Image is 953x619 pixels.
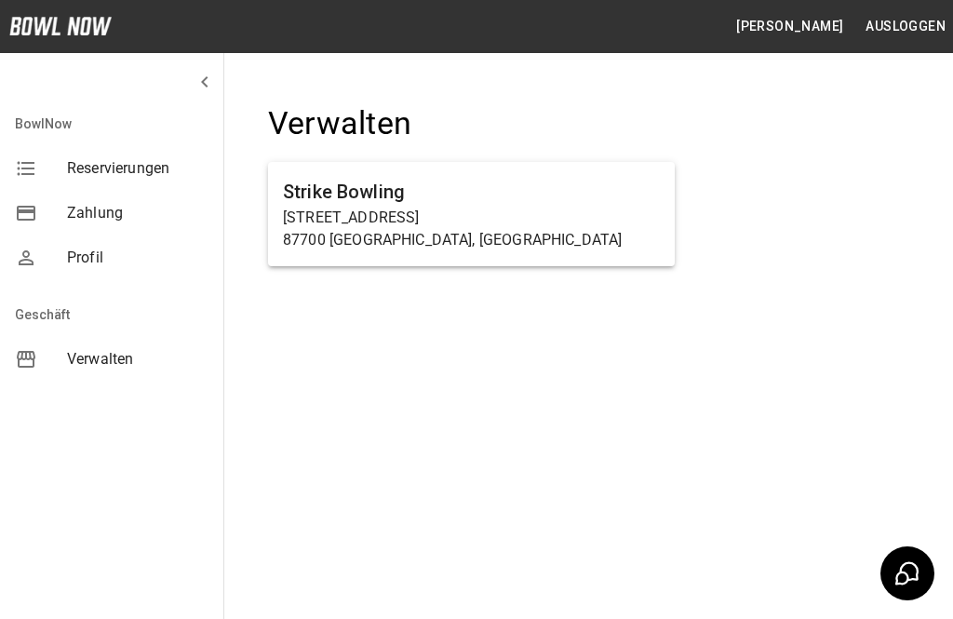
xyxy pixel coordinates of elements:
button: [PERSON_NAME] [729,9,851,44]
span: Verwalten [67,348,208,370]
span: Reservierungen [67,157,208,180]
img: logo [9,17,112,35]
span: Zahlung [67,202,208,224]
h6: Strike Bowling [283,177,660,207]
p: [STREET_ADDRESS] [283,207,660,229]
p: 87700 [GEOGRAPHIC_DATA], [GEOGRAPHIC_DATA] [283,229,660,251]
button: Ausloggen [858,9,953,44]
h4: Verwalten [268,104,675,143]
span: Profil [67,247,208,269]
